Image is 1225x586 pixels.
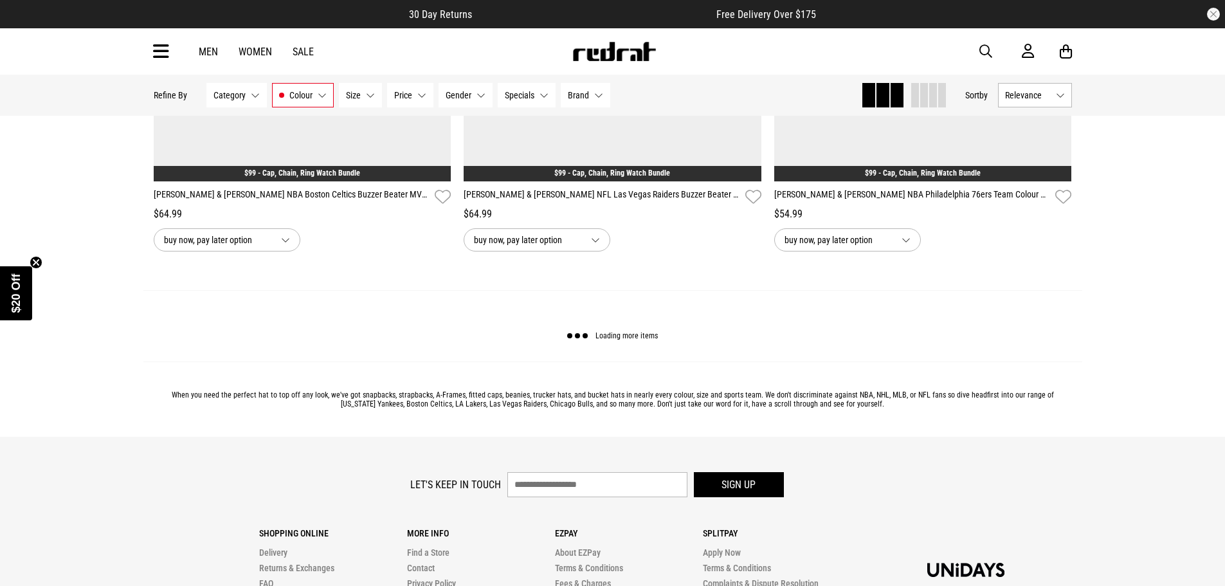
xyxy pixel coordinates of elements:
[555,528,703,538] p: Ezpay
[561,83,610,107] button: Brand
[154,228,300,252] button: buy now, pay later option
[387,83,433,107] button: Price
[1005,90,1051,100] span: Relevance
[498,83,556,107] button: Specials
[703,563,771,573] a: Terms & Conditions
[164,232,271,248] span: buy now, pay later option
[555,547,601,558] a: About EZPay
[464,188,740,206] a: [PERSON_NAME] & [PERSON_NAME] NFL Las Vegas Raiders Buzzer Beater MVP Snapback Cap
[407,528,555,538] p: More Info
[464,206,761,222] div: $64.99
[927,563,1004,577] img: Unidays
[259,547,287,558] a: Delivery
[409,8,472,21] span: 30 Day Returns
[394,90,412,100] span: Price
[407,563,435,573] a: Contact
[498,8,691,21] iframe: Customer reviews powered by Trustpilot
[154,90,187,100] p: Refine By
[259,563,334,573] a: Returns & Exchanges
[10,5,49,44] button: Open LiveChat chat widget
[446,90,471,100] span: Gender
[213,90,246,100] span: Category
[703,528,851,538] p: Splitpay
[595,332,658,341] span: Loading more items
[154,206,451,222] div: $64.99
[293,46,314,58] a: Sale
[154,188,430,206] a: [PERSON_NAME] & [PERSON_NAME] NBA Boston Celtics Buzzer Beater MVP Snapback Cap
[694,472,784,497] button: Sign up
[774,228,921,252] button: buy now, pay later option
[554,169,670,178] a: $99 - Cap, Chain, Ring Watch Bundle
[346,90,361,100] span: Size
[568,90,589,100] span: Brand
[10,273,23,313] span: $20 Off
[505,90,534,100] span: Specials
[289,90,313,100] span: Colour
[965,87,988,103] button: Sortby
[865,169,981,178] a: $99 - Cap, Chain, Ring Watch Bundle
[410,479,501,491] label: Let's keep in touch
[716,8,816,21] span: Free Delivery Over $175
[998,83,1072,107] button: Relevance
[206,83,267,107] button: Category
[785,232,891,248] span: buy now, pay later option
[239,46,272,58] a: Women
[339,83,382,107] button: Size
[774,206,1072,222] div: $54.99
[30,256,42,269] button: Close teaser
[154,390,1072,408] p: When you need the perfect hat to top off any look, we've got snapbacks, strapbacks, A-Frames, fit...
[407,547,449,558] a: Find a Store
[439,83,493,107] button: Gender
[272,83,334,107] button: Colour
[555,563,623,573] a: Terms & Conditions
[464,228,610,252] button: buy now, pay later option
[979,90,988,100] span: by
[244,169,360,178] a: $99 - Cap, Chain, Ring Watch Bundle
[199,46,218,58] a: Men
[774,188,1051,206] a: [PERSON_NAME] & [PERSON_NAME] NBA Philadelphia 76ers Team Colour Wordmark MVP Snapback Ca
[474,232,581,248] span: buy now, pay later option
[572,42,657,61] img: Redrat logo
[703,547,741,558] a: Apply Now
[259,528,407,538] p: Shopping Online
